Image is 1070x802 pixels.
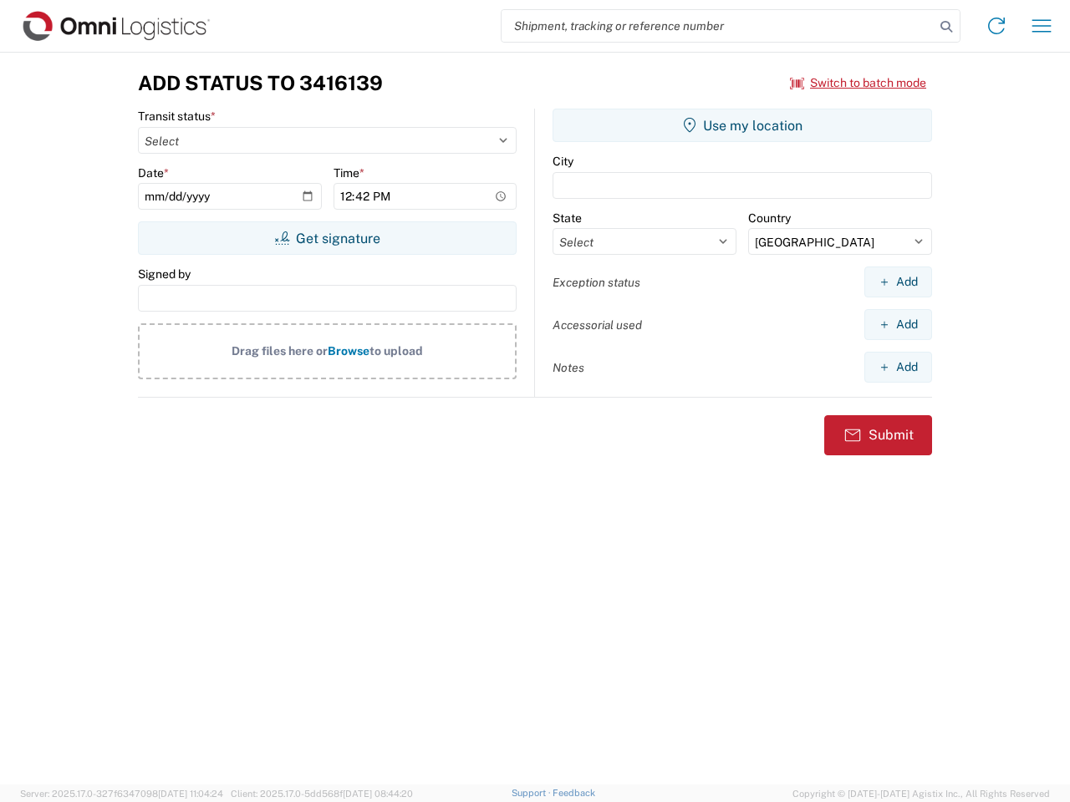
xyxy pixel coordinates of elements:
button: Switch to batch mode [790,69,926,97]
span: to upload [369,344,423,358]
button: Add [864,309,932,340]
span: Server: 2025.17.0-327f6347098 [20,789,223,799]
button: Add [864,266,932,297]
label: Date [138,165,169,180]
button: Use my location [553,109,932,142]
label: Accessorial used [553,317,642,332]
label: State [553,211,582,226]
label: City [553,154,573,169]
button: Add [864,352,932,383]
span: Drag files here or [232,344,328,358]
button: Submit [824,415,932,455]
span: [DATE] 11:04:24 [158,789,223,799]
span: Browse [328,344,369,358]
label: Country [748,211,791,226]
a: Feedback [553,788,595,798]
span: Copyright © [DATE]-[DATE] Agistix Inc., All Rights Reserved [792,786,1050,801]
label: Signed by [138,266,191,282]
h3: Add Status to 3416139 [138,71,383,95]
span: Client: 2025.17.0-5dd568f [231,789,413,799]
label: Time [334,165,364,180]
span: [DATE] 08:44:20 [343,789,413,799]
label: Exception status [553,275,640,290]
a: Support [512,788,553,798]
label: Transit status [138,109,216,124]
label: Notes [553,360,584,375]
button: Get signature [138,221,517,255]
input: Shipment, tracking or reference number [502,10,935,42]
